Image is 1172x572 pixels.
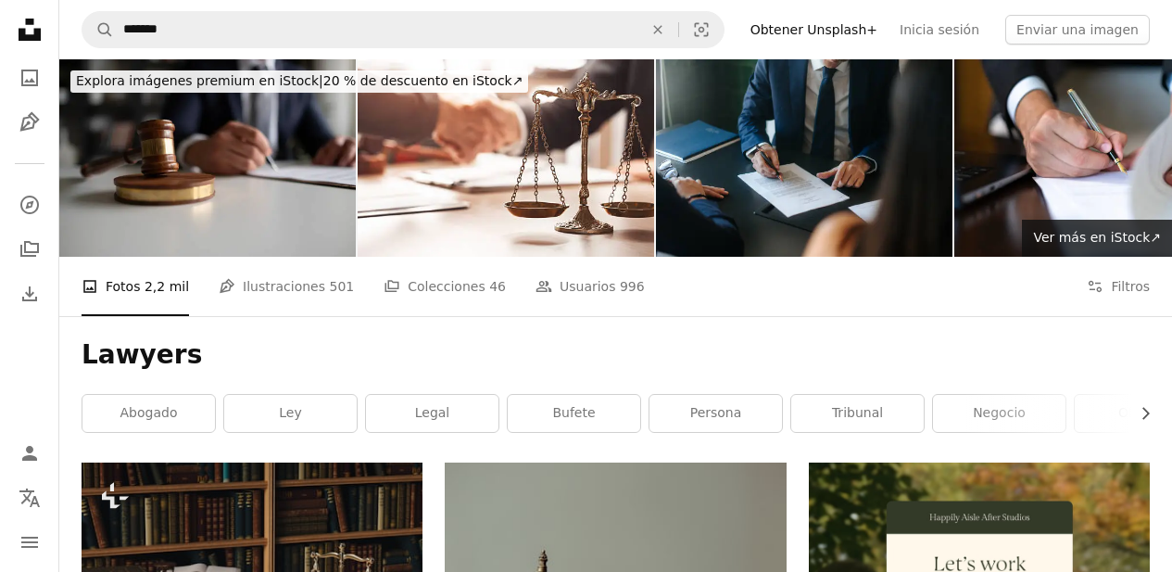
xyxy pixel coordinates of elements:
[76,73,323,88] span: Explora imágenes premium en iStock |
[11,435,48,472] a: Iniciar sesión / Registrarse
[637,12,678,47] button: Borrar
[11,11,48,52] a: Inicio — Unsplash
[82,12,114,47] button: Buscar en Unsplash
[11,186,48,223] a: Explorar
[791,395,924,432] a: tribunal
[11,275,48,312] a: Historial de descargas
[1022,220,1172,257] a: Ver más en iStock↗
[489,276,506,297] span: 46
[11,524,48,561] button: Menú
[11,479,48,516] button: Idioma
[1033,230,1161,245] span: Ver más en iStock ↗
[70,70,528,93] div: 20 % de descuento en iStock ↗
[59,59,356,257] img: Judge or Legal advisor lawyer examining and signing legal documents.
[679,12,724,47] button: Búsqueda visual
[384,257,506,316] a: Colecciones 46
[358,59,654,257] img: Concept of justice, law and legal system
[649,395,782,432] a: persona
[656,59,952,257] img: Team of professionals discussing over business project
[329,276,354,297] span: 501
[933,395,1065,432] a: negocio
[1005,15,1150,44] button: Enviar una imagen
[1128,395,1150,432] button: desplazar lista a la derecha
[508,395,640,432] a: Bufete
[366,395,498,432] a: legal
[59,59,539,104] a: Explora imágenes premium en iStock|20 % de descuento en iStock↗
[1087,257,1150,316] button: Filtros
[739,15,888,44] a: Obtener Unsplash+
[11,104,48,141] a: Ilustraciones
[536,257,645,316] a: Usuarios 996
[620,276,645,297] span: 996
[219,257,354,316] a: Ilustraciones 501
[224,395,357,432] a: ley
[11,231,48,268] a: Colecciones
[82,338,1150,372] h1: Lawyers
[82,395,215,432] a: abogado
[82,11,725,48] form: Encuentra imágenes en todo el sitio
[888,15,990,44] a: Inicia sesión
[11,59,48,96] a: Fotos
